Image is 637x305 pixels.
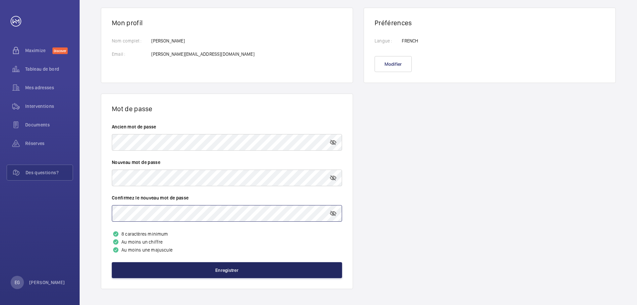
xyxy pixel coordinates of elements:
[112,230,342,238] p: 8 caractères minimum
[112,262,342,278] button: Enregistrer
[25,66,73,72] span: Tableau de bord
[402,38,418,44] p: FRENCH
[25,103,73,110] span: Interventions
[29,279,65,286] p: [PERSON_NAME]
[26,169,73,176] span: Des questions?
[25,47,52,54] span: Maximize
[112,38,141,44] label: Nom complet :
[375,19,605,27] p: Préférences
[112,194,342,201] label: Confirmez le nouveau mot de passe
[112,159,342,166] label: Nouveau mot de passe
[151,51,254,57] p: [PERSON_NAME][EMAIL_ADDRESS][DOMAIN_NAME]
[112,238,342,246] p: Au moins un chiffre
[112,51,141,57] label: Email :
[112,105,342,113] p: Mot de passe
[15,279,20,286] p: EG
[151,38,254,44] p: [PERSON_NAME]
[25,140,73,147] span: Réserves
[375,38,392,44] label: Langue :
[112,19,342,27] p: Mon profil
[112,123,342,130] label: Ancien mot de passe
[25,121,73,128] span: Documents
[375,56,412,72] button: Modifier
[52,47,68,54] span: Discover
[112,246,342,254] p: Au moins une majuscule
[25,84,73,91] span: Mes adresses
